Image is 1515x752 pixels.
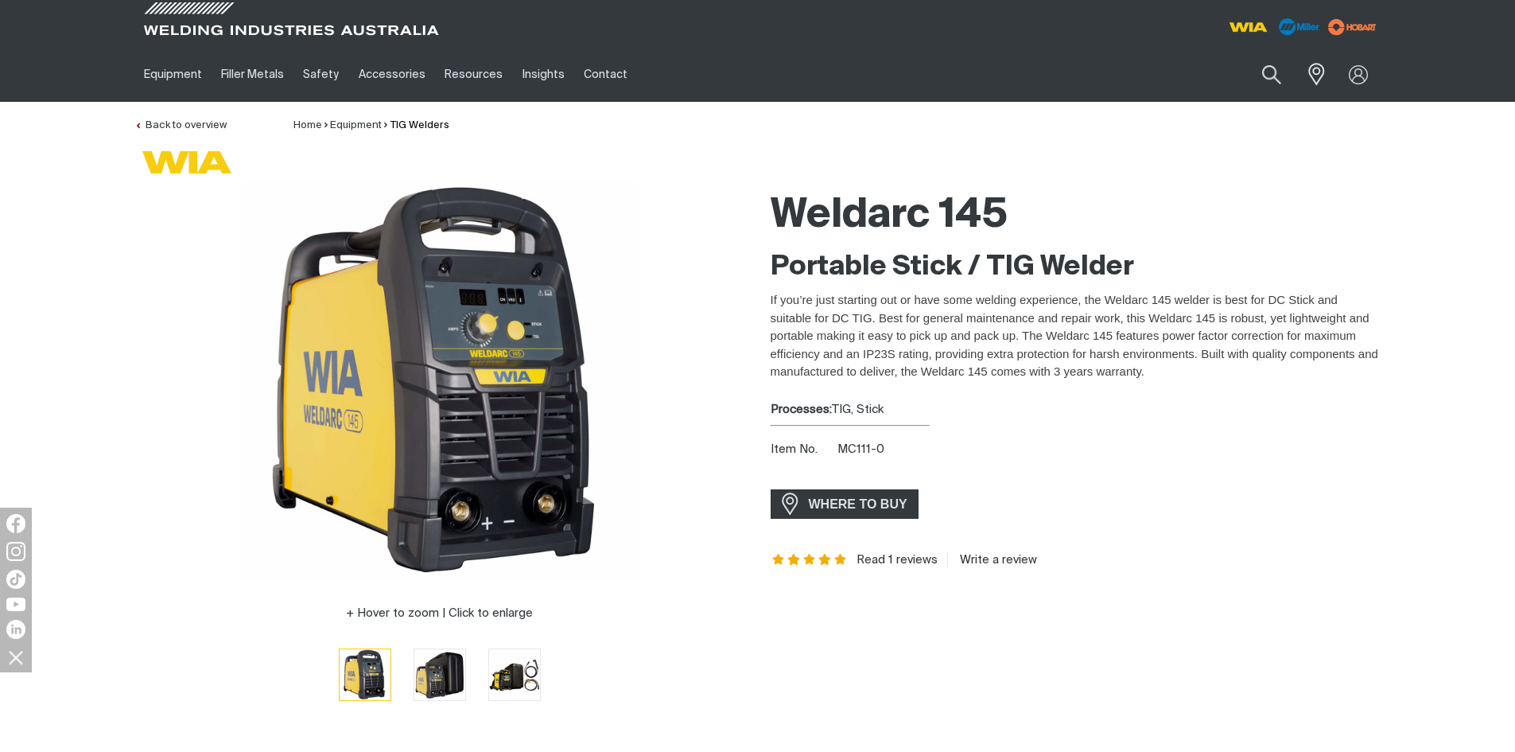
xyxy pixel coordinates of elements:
[6,598,25,611] img: YouTube
[293,118,449,134] nav: Breadcrumb
[771,555,849,566] span: Rating: 5
[771,441,835,459] span: Item No.
[390,120,449,131] a: TIG Welders
[134,47,1070,102] nav: Main
[512,47,573,102] a: Insights
[6,570,25,589] img: TikTok
[837,443,884,455] span: MC111-0
[1224,56,1298,93] input: Product name or item number...
[1245,56,1299,93] button: Search products
[241,182,639,580] img: Weldarc 145
[349,47,435,102] a: Accessories
[1323,15,1381,39] img: miller
[293,47,348,102] a: Safety
[293,120,322,131] a: Home
[414,649,465,700] img: Weldarc 145
[947,553,1037,567] a: Write a review
[2,644,29,671] img: hide socials
[574,47,637,102] a: Contact
[134,47,212,102] a: Equipment
[134,120,227,131] a: Back to overview
[771,291,1381,381] p: If you’re just starting out or have some welding experience, the Weldarc 145 welder is best for D...
[6,620,25,639] img: LinkedIn
[771,250,1381,285] h2: Portable Stick / TIG Welder
[488,649,541,701] button: Go to slide 3
[330,120,382,131] a: Equipment
[771,190,1381,242] h1: Weldarc 145
[6,542,25,561] img: Instagram
[798,492,918,517] span: WHERE TO BUY
[857,553,938,567] a: Read 1 reviews
[339,649,391,701] button: Go to slide 1
[212,47,293,102] a: Filler Metals
[6,514,25,533] img: Facebook
[771,403,832,415] strong: Processes:
[336,604,542,623] button: Hover to zoom | Click to enlarge
[435,47,512,102] a: Resources
[340,649,390,700] img: Weldarc 145
[489,649,540,700] img: Weldarc 145
[414,649,466,701] button: Go to slide 2
[771,489,919,519] a: WHERE TO BUY
[771,401,1381,419] div: TIG, Stick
